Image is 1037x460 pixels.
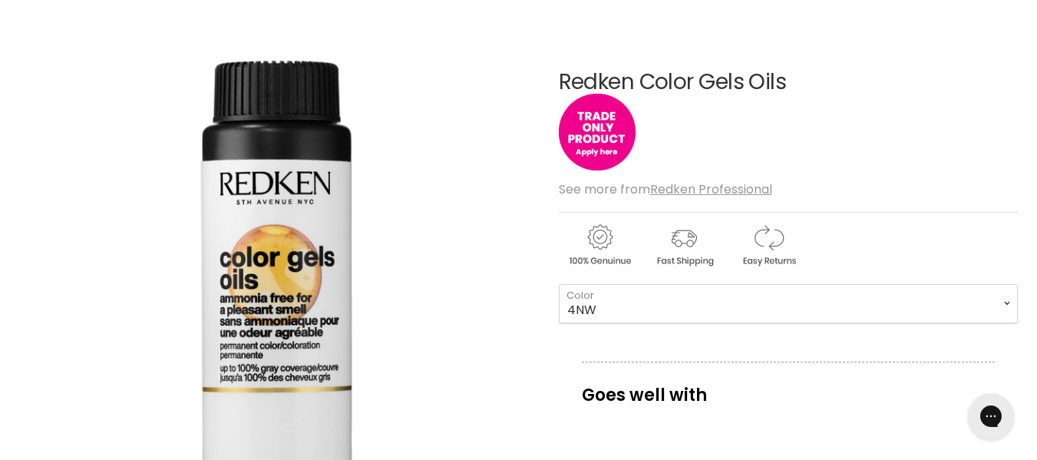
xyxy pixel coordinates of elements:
a: Redken Professional [650,180,772,198]
img: returns.gif [728,222,809,269]
h1: Redken Color Gels Oils [559,71,1018,94]
p: Goes well with [582,362,995,412]
img: genuine.gif [559,222,640,269]
iframe: Gorgias live chat messenger [960,388,1022,445]
span: See more from [559,180,772,198]
img: tradeonly_small.jpg [559,94,636,170]
img: shipping.gif [643,222,725,269]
